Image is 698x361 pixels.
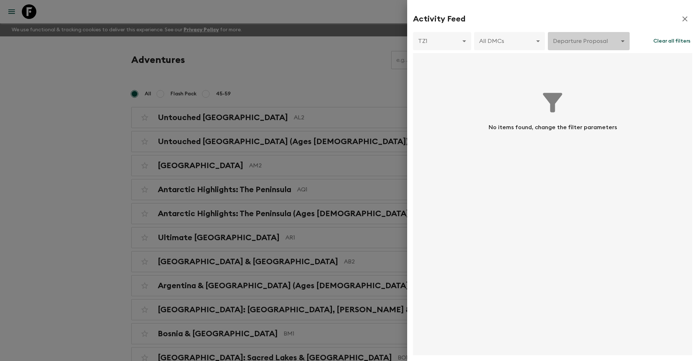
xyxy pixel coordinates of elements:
h2: Activity Feed [413,14,465,24]
button: Clear all filters [651,32,692,50]
div: All DMCs [474,31,545,51]
div: TZ1 [413,31,471,51]
div: Departure Proposal [548,31,630,51]
p: No items found, change the filter parameters [419,88,686,132]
